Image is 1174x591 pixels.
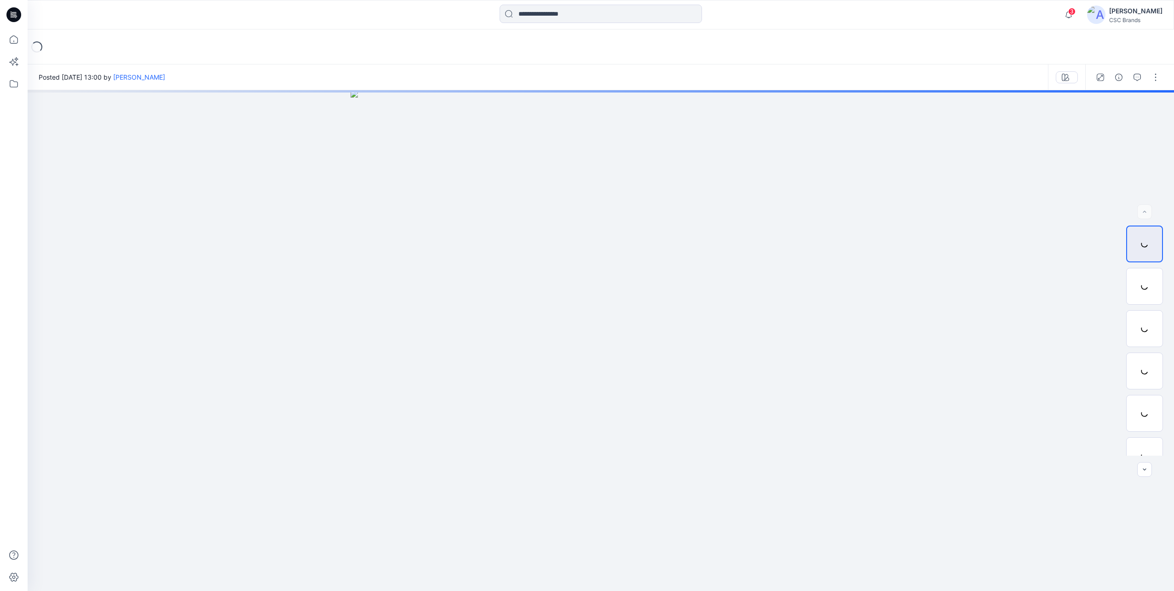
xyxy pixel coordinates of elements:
[1109,17,1162,23] div: CSC Brands
[1111,70,1126,85] button: Details
[1109,6,1162,17] div: [PERSON_NAME]
[1068,8,1076,15] span: 3
[1087,6,1105,24] img: avatar
[351,90,851,591] img: eyJhbGciOiJIUzI1NiIsImtpZCI6IjAiLCJzbHQiOiJzZXMiLCJ0eXAiOiJKV1QifQ.eyJkYXRhIjp7InR5cGUiOiJzdG9yYW...
[39,72,165,82] span: Posted [DATE] 13:00 by
[113,73,165,81] a: [PERSON_NAME]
